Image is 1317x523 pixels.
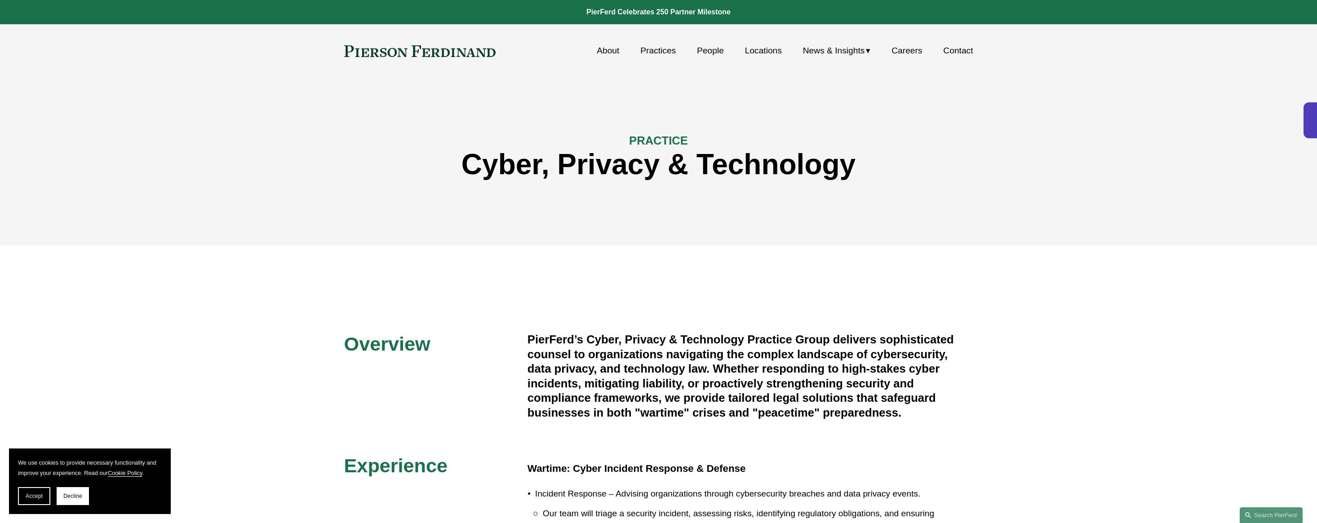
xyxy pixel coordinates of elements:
[535,486,973,502] p: Incident Response – Advising organizations through cybersecurity breaches and data privacy events.
[18,457,162,478] p: We use cookies to provide necessary functionality and improve your experience. Read our .
[597,42,619,59] a: About
[344,333,430,355] span: Overview
[697,42,724,59] a: People
[344,148,973,181] h1: Cyber, Privacy & Technology
[943,42,973,59] a: Contact
[63,493,82,499] span: Decline
[108,470,142,476] a: Cookie Policy
[528,332,973,420] h4: PierFerd’s Cyber, Privacy & Technology Practice Group delivers sophisticated counsel to organizat...
[26,493,43,499] span: Accept
[18,487,50,505] button: Accept
[640,42,676,59] a: Practices
[9,448,171,514] section: Cookie banner
[57,487,89,505] button: Decline
[1240,507,1303,523] a: Search this site
[528,463,746,474] strong: Wartime: Cyber Incident Response & Defense
[745,42,782,59] a: Locations
[803,42,871,59] a: folder dropdown
[803,43,865,59] span: News & Insights
[344,455,448,476] span: Experience
[629,134,688,147] span: PRACTICE
[891,42,922,59] a: Careers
